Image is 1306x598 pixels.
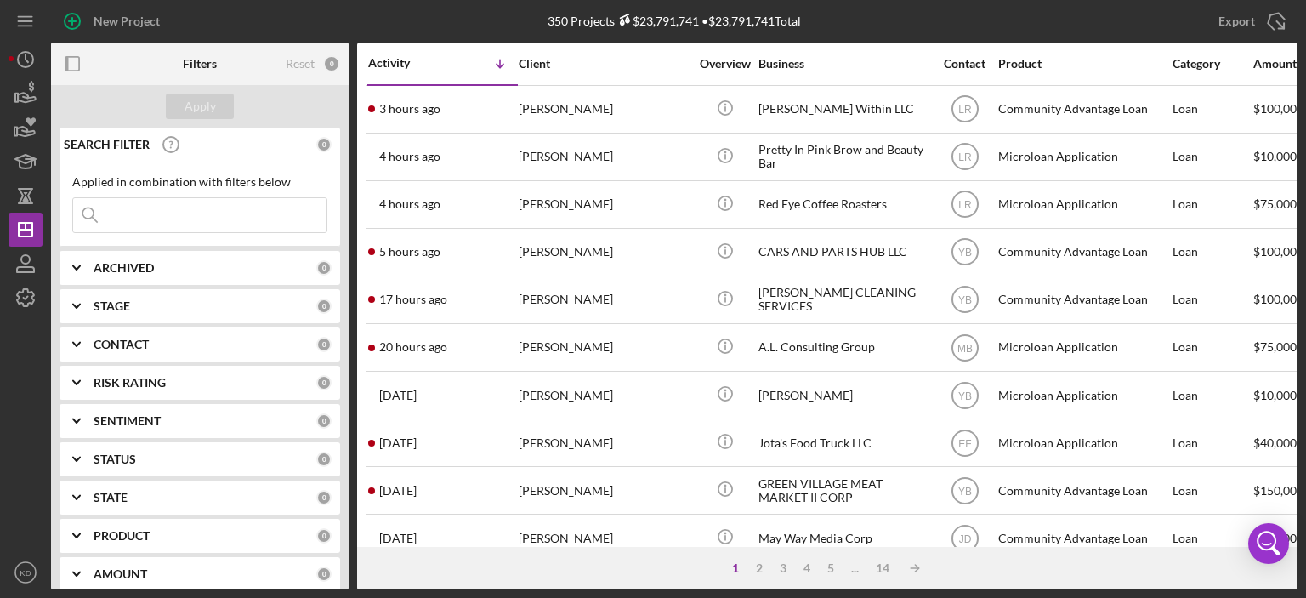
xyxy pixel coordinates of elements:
[64,138,150,151] b: SEARCH FILTER
[548,14,801,28] div: 350 Projects • $23,791,741 Total
[94,338,149,351] b: CONTACT
[958,437,971,449] text: EF
[998,230,1168,275] div: Community Advantage Loan
[1173,420,1252,465] div: Loan
[94,491,128,504] b: STATE
[843,561,867,575] div: ...
[94,376,166,390] b: RISK RATING
[758,468,928,513] div: GREEN VILLAGE MEAT MARKET II CORP
[693,57,757,71] div: Overview
[998,468,1168,513] div: Community Advantage Loan
[998,182,1168,227] div: Microloan Application
[379,150,440,163] time: 2025-09-10 17:22
[933,57,997,71] div: Contact
[1253,292,1303,306] span: $100,000
[758,277,928,322] div: [PERSON_NAME] CLEANING SERVICES
[1248,523,1289,564] div: Open Intercom Messenger
[379,340,447,354] time: 2025-09-10 01:13
[1173,134,1252,179] div: Loan
[323,55,340,72] div: 0
[519,134,689,179] div: [PERSON_NAME]
[1253,244,1303,259] span: $100,000
[94,453,136,466] b: STATUS
[286,57,315,71] div: Reset
[519,515,689,561] div: [PERSON_NAME]
[615,14,699,28] div: $23,791,741
[758,134,928,179] div: Pretty In Pink Brow and Beauty Bar
[316,260,332,276] div: 0
[316,137,332,152] div: 0
[1218,4,1255,38] div: Export
[316,413,332,429] div: 0
[94,4,160,38] div: New Project
[72,175,327,189] div: Applied in combination with filters below
[9,555,43,589] button: KD
[316,567,332,582] div: 0
[379,532,417,545] time: 2025-09-08 23:11
[379,102,440,116] time: 2025-09-10 18:01
[957,294,971,306] text: YB
[20,568,31,578] text: KD
[519,87,689,132] div: [PERSON_NAME]
[379,436,417,450] time: 2025-09-09 15:31
[1253,483,1303,498] span: $150,000
[958,151,972,163] text: LR
[998,134,1168,179] div: Microloan Application
[998,87,1168,132] div: Community Advantage Loan
[758,325,928,370] div: A.L. Consulting Group
[758,87,928,132] div: [PERSON_NAME] Within LLC
[758,373,928,418] div: [PERSON_NAME]
[1253,436,1297,450] span: $40,000
[519,182,689,227] div: [PERSON_NAME]
[998,373,1168,418] div: Microloan Application
[795,561,819,575] div: 4
[758,57,928,71] div: Business
[379,197,440,211] time: 2025-09-10 17:19
[166,94,234,119] button: Apply
[998,57,1168,71] div: Product
[758,230,928,275] div: CARS AND PARTS HUB LLC
[1173,277,1252,322] div: Loan
[1253,388,1297,402] span: $10,000
[758,420,928,465] div: Jota's Food Truck LLC
[316,452,332,467] div: 0
[183,57,217,71] b: Filters
[316,528,332,544] div: 0
[94,414,161,428] b: SENTIMENT
[519,373,689,418] div: [PERSON_NAME]
[316,490,332,505] div: 0
[51,4,177,38] button: New Project
[519,468,689,513] div: [PERSON_NAME]
[316,375,332,390] div: 0
[771,561,795,575] div: 3
[998,277,1168,322] div: Community Advantage Loan
[998,325,1168,370] div: Microloan Application
[758,182,928,227] div: Red Eye Coffee Roasters
[316,337,332,352] div: 0
[379,484,417,498] time: 2025-09-08 23:12
[519,230,689,275] div: [PERSON_NAME]
[94,529,150,543] b: PRODUCT
[998,515,1168,561] div: Community Advantage Loan
[1173,373,1252,418] div: Loan
[185,94,216,119] div: Apply
[957,342,973,354] text: MB
[957,390,971,402] text: YB
[724,561,747,575] div: 1
[958,199,972,211] text: LR
[1253,196,1297,211] span: $75,000
[998,420,1168,465] div: Microloan Application
[519,57,689,71] div: Client
[1173,325,1252,370] div: Loan
[867,561,898,575] div: 14
[1173,515,1252,561] div: Loan
[94,299,130,313] b: STAGE
[94,567,147,581] b: AMOUNT
[958,533,971,544] text: JD
[758,515,928,561] div: May Way Media Corp
[1253,149,1297,163] span: $10,000
[1173,230,1252,275] div: Loan
[379,389,417,402] time: 2025-09-09 17:33
[1201,4,1297,38] button: Export
[379,293,447,306] time: 2025-09-10 04:17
